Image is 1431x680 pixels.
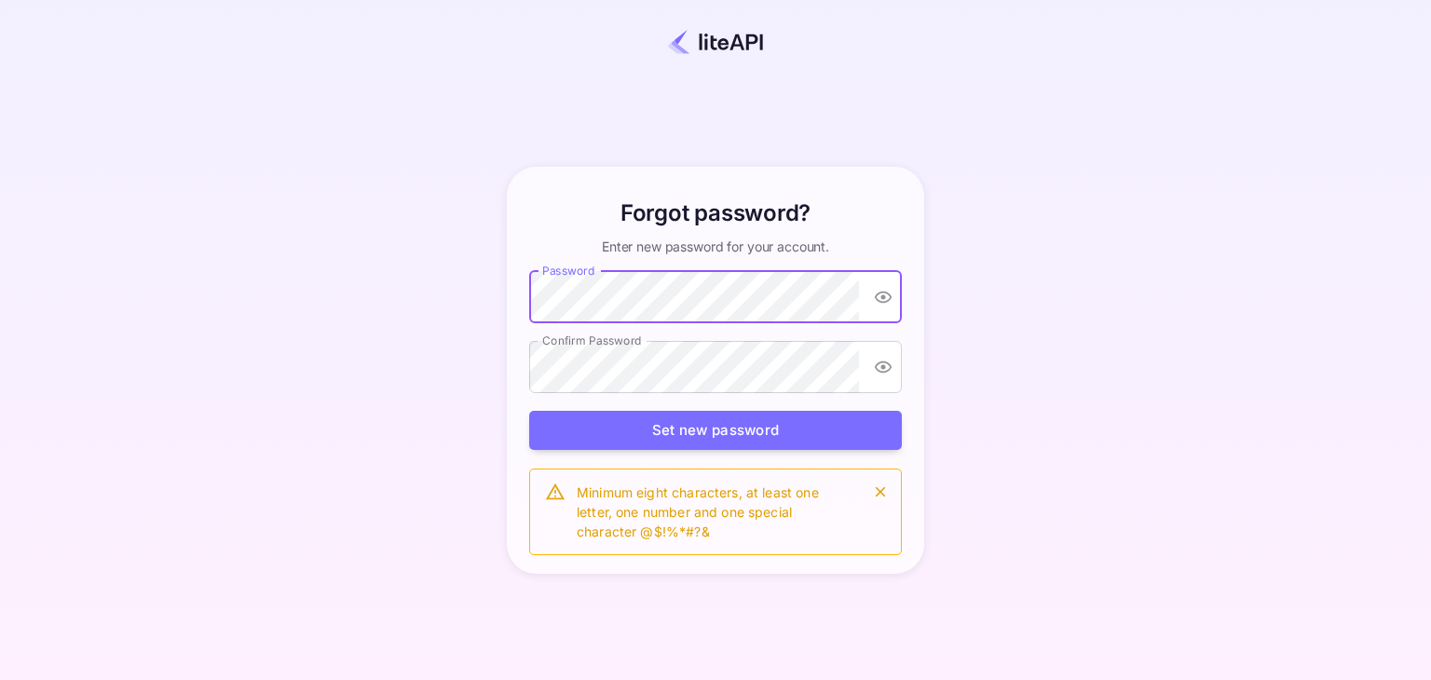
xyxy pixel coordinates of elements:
[577,475,852,549] div: Minimum eight characters, at least one letter, one number and one special character @$!%*#?&
[666,30,765,54] img: liteapi
[542,263,594,279] label: Password
[867,479,893,505] button: close
[866,280,900,314] button: toggle password visibility
[529,411,902,451] button: Set new password
[542,333,642,348] label: Confirm Password
[602,238,829,256] p: Enter new password for your account.
[866,350,900,384] button: toggle password visibility
[620,197,811,230] h6: Forgot password?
